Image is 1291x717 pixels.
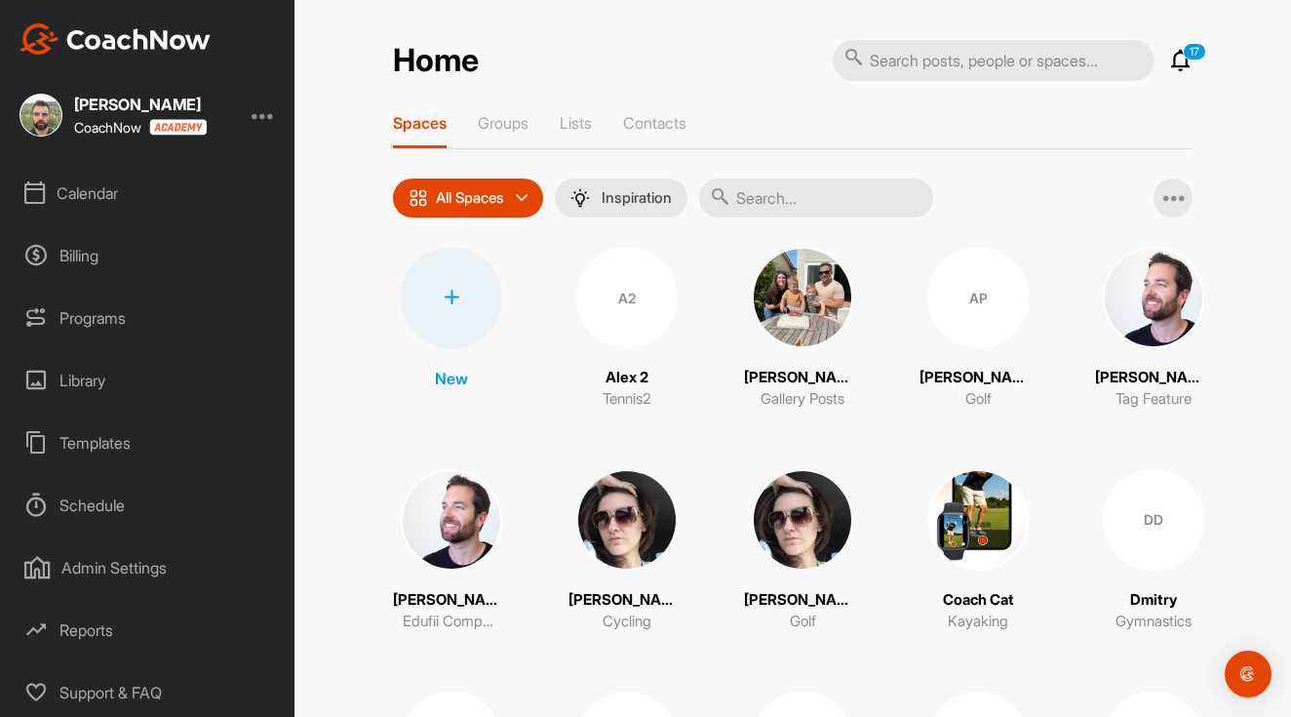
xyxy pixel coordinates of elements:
div: Billing [11,231,286,280]
div: Library [11,356,286,405]
p: Edufii Company Forum [403,611,500,633]
p: All Spaces [436,190,504,206]
div: AP [927,247,1029,348]
a: Coach CatKayaking [919,469,1037,633]
div: Support & FAQ [11,668,286,717]
p: Kayaking [948,611,1008,633]
a: [PERSON_NAME]Cycling [568,469,685,633]
p: Contacts [623,113,686,133]
div: A2 [576,247,678,348]
p: 17 [1183,43,1206,60]
p: Golf [965,388,992,411]
img: square_8829f01719e14607dcfcfc61fa563329.jpg [752,469,853,571]
img: CoachNow acadmey [149,119,207,136]
div: Open Intercom Messenger [1225,651,1271,697]
p: Gymnastics [1115,611,1192,633]
img: square_ffefa4ffbb6037a0c082d54db34a6aae.jpg [927,469,1029,571]
input: Search posts, people or spaces... [833,40,1154,81]
img: menuIcon [570,188,590,208]
div: DD [1103,469,1204,571]
a: [PERSON_NAME]Gallery Posts [744,247,861,411]
p: [PERSON_NAME] [1095,367,1212,389]
a: [PERSON_NAME]Tag Feature [1095,247,1212,411]
p: Inspiration [602,190,672,206]
a: A2Alex 2Tennis2 [568,247,685,411]
p: Lists [560,113,592,133]
p: Dmitry [1130,589,1177,612]
img: CoachNow [20,23,211,55]
p: [PERSON_NAME] [393,589,510,612]
p: Tennis2 [603,388,651,411]
p: Coach Cat [943,589,1014,612]
img: square_84417cfe2ddda32c444fbe7f80486063.jpg [752,247,853,348]
h2: Home [393,42,479,80]
p: New [435,367,468,390]
p: Tag Feature [1115,388,1192,411]
p: Spaces [393,113,447,133]
div: Templates [11,418,286,467]
p: [PERSON_NAME] [744,367,861,389]
div: [PERSON_NAME] [74,97,207,112]
div: Reports [11,606,286,655]
div: Calendar [11,169,286,218]
p: Alex 2 [606,367,648,389]
img: square_808f958b2fae7f4d489f8efcd7901708.jpg [1103,247,1204,348]
img: square_9100fdbd592785b699dceb80b0ec6558.jpg [20,94,62,137]
p: [PERSON_NAME] [744,589,861,612]
p: Gallery Posts [761,388,844,411]
div: Programs [11,294,286,342]
p: [PERSON_NAME] [919,367,1037,389]
a: [PERSON_NAME]Golf [744,469,861,633]
img: square_8829f01719e14607dcfcfc61fa563329.jpg [576,469,678,571]
p: Golf [790,611,816,633]
p: [PERSON_NAME] [568,589,685,612]
input: Search... [699,179,933,218]
a: DDDmitryGymnastics [1095,469,1212,633]
p: Groups [478,113,528,133]
p: Cycling [603,611,651,633]
a: [PERSON_NAME]Edufii Company Forum [393,469,510,633]
img: square_808f958b2fae7f4d489f8efcd7901708.jpg [401,469,502,571]
div: Admin Settings [11,543,286,592]
div: Schedule [11,481,286,530]
a: AP[PERSON_NAME]Golf [919,247,1037,411]
img: icon [409,188,428,208]
div: CoachNow [74,119,207,136]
